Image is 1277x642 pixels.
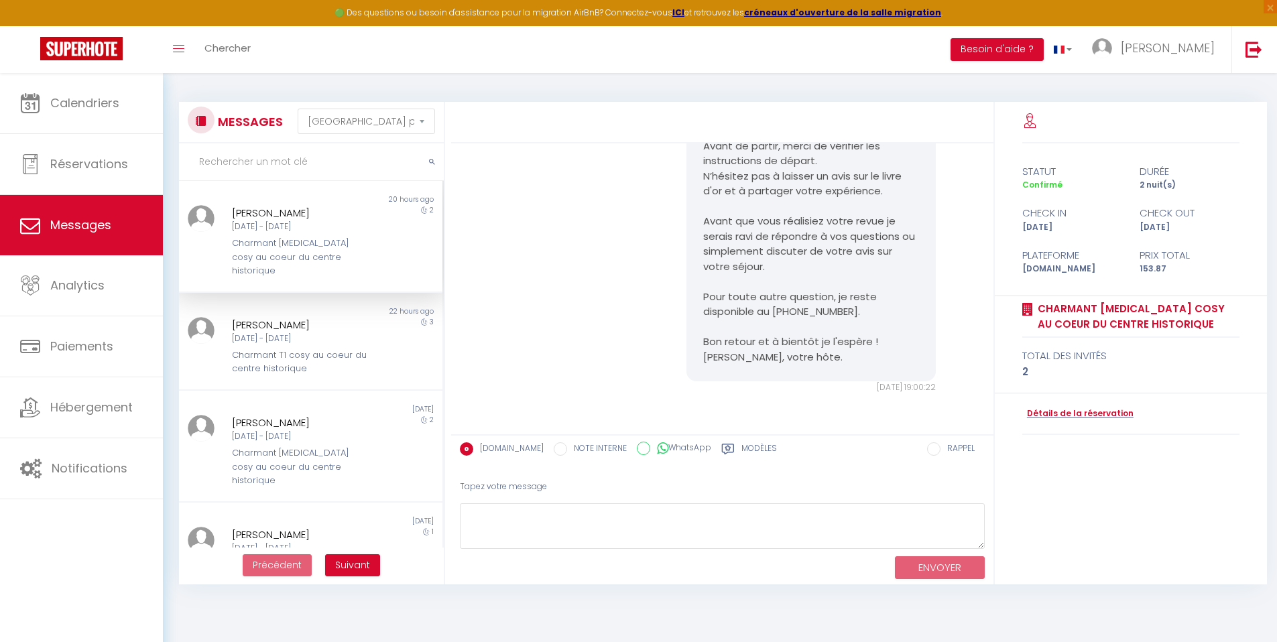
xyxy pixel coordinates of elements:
[1131,263,1248,275] div: 153.87
[232,317,368,333] div: [PERSON_NAME]
[1082,26,1231,73] a: ... [PERSON_NAME]
[1245,41,1262,58] img: logout
[232,348,368,376] div: Charmant T1 cosy au coeur du centre historique
[1131,179,1248,192] div: 2 nuit(s)
[895,556,985,580] button: ENVOYER
[1022,364,1240,380] div: 2
[11,5,51,46] button: Ouvrir le widget de chat LiveChat
[430,317,434,327] span: 3
[310,404,442,415] div: [DATE]
[232,542,368,555] div: [DATE] - [DATE]
[335,558,370,572] span: Suivant
[1014,247,1131,263] div: Plateforme
[188,317,215,344] img: ...
[473,442,544,457] label: [DOMAIN_NAME]
[50,155,128,172] span: Réservations
[1131,164,1248,180] div: durée
[1131,205,1248,221] div: check out
[940,442,975,457] label: RAPPEL
[703,350,919,365] p: [PERSON_NAME], votre hôte.
[1131,247,1248,263] div: Prix total
[430,415,434,425] span: 2
[1033,301,1240,332] a: Charmant [MEDICAL_DATA] cosy au coeur du centre historique
[188,205,215,232] img: ...
[567,442,627,457] label: NOTE INTERNE
[703,214,918,273] span: Avant que vous réalisiez votre revue je serais ravi de répondre à vos questions ou simplement dis...
[325,554,380,577] button: Next
[50,399,133,415] span: Hébergement
[432,527,434,537] span: 1
[310,516,442,527] div: [DATE]
[232,430,368,443] div: [DATE] - [DATE]
[1014,164,1131,180] div: statut
[310,306,442,317] div: 22 hours ago
[1022,407,1134,420] a: Détails de la réservation
[232,220,368,233] div: [DATE] - [DATE]
[215,107,283,137] h3: MESSAGES
[253,558,302,572] span: Précédent
[1014,263,1131,275] div: [DOMAIN_NAME]
[744,7,941,18] a: créneaux d'ouverture de la salle migration
[1014,221,1131,234] div: [DATE]
[703,290,879,319] span: Pour toute autre question, je reste disponible au [PHONE_NUMBER].
[1131,221,1248,234] div: [DATE]
[50,216,111,233] span: Messages
[243,554,312,577] button: Previous
[50,277,105,294] span: Analytics
[188,527,215,554] img: ...
[686,381,936,394] div: [DATE] 19:00:22
[310,194,442,205] div: 20 hours ago
[1022,179,1062,190] span: Confirmé
[179,143,444,181] input: Rechercher un mot clé
[194,26,261,73] a: Chercher
[703,169,904,198] span: N’hésitez pas à laisser un avis sur le livre d'or et à partager votre expérience.
[232,446,368,487] div: Charmant [MEDICAL_DATA] cosy au coeur du centre historique
[650,442,711,456] label: WhatsApp
[1092,38,1112,58] img: ...
[741,442,777,459] label: Modèles
[52,460,127,476] span: Notifications
[430,205,434,215] span: 2
[951,38,1044,61] button: Besoin d'aide ?
[204,41,251,55] span: Chercher
[50,338,113,355] span: Paiements
[1022,348,1240,364] div: total des invités
[188,415,215,442] img: ...
[672,7,684,18] a: ICI
[40,37,123,60] img: Super Booking
[703,334,878,348] span: Bon retour et à bientôt je l'espère !
[460,470,985,503] div: Tapez votre message
[232,332,368,345] div: [DATE] - [DATE]
[232,205,368,221] div: [PERSON_NAME]
[1014,205,1131,221] div: check in
[1121,40,1215,56] span: [PERSON_NAME]
[50,94,119,111] span: Calendriers
[232,415,368,431] div: [PERSON_NAME]
[232,527,368,543] div: [PERSON_NAME]
[703,139,883,168] span: Avant de partir, merci de vérifier les instructions de départ.
[232,237,368,277] div: Charmant [MEDICAL_DATA] cosy au coeur du centre historique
